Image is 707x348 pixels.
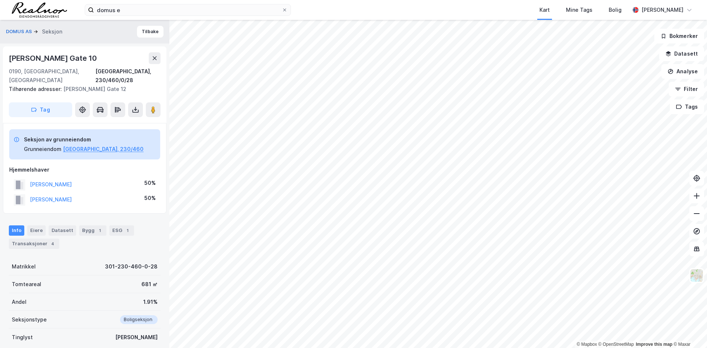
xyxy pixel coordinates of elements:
div: [PERSON_NAME] Gate 10 [9,52,98,64]
div: Bolig [609,6,622,14]
div: [GEOGRAPHIC_DATA], 230/460/0/28 [95,67,161,85]
a: Mapbox [577,342,597,347]
input: Søk på adresse, matrikkel, gårdeiere, leietakere eller personer [94,4,282,15]
div: Kontrollprogram for chat [670,313,707,348]
button: Tag [9,102,72,117]
button: Bokmerker [654,29,704,43]
button: Filter [669,82,704,96]
div: Andel [12,298,27,306]
div: 301-230-460-0-28 [105,262,158,271]
div: 0190, [GEOGRAPHIC_DATA], [GEOGRAPHIC_DATA] [9,67,95,85]
div: 4 [49,240,56,247]
div: 1 [124,227,131,234]
div: Info [9,225,24,236]
div: Mine Tags [566,6,592,14]
div: 1 [96,227,103,234]
button: Tilbake [137,26,163,38]
iframe: Chat Widget [670,313,707,348]
div: Matrikkel [12,262,36,271]
div: ESG [109,225,134,236]
div: Seksjon [42,27,62,36]
div: Hjemmelshaver [9,165,160,174]
div: 50% [144,194,156,203]
div: Grunneiendom [24,145,61,154]
div: 1.91% [143,298,158,306]
div: Tinglyst [12,333,33,342]
div: 681 ㎡ [141,280,158,289]
div: Seksjon av grunneiendom [24,135,144,144]
div: [PERSON_NAME] Gate 12 [9,85,155,94]
button: Analyse [661,64,704,79]
div: Transaksjoner [9,239,59,249]
button: Tags [670,99,704,114]
div: Seksjonstype [12,315,47,324]
span: Tilhørende adresser: [9,86,63,92]
div: Datasett [49,225,76,236]
div: [PERSON_NAME] [115,333,158,342]
a: Improve this map [636,342,672,347]
div: Bygg [79,225,106,236]
button: DOMUS AS [6,28,34,35]
a: OpenStreetMap [598,342,634,347]
div: Tomteareal [12,280,41,289]
button: [GEOGRAPHIC_DATA], 230/460 [63,145,144,154]
div: 50% [144,179,156,187]
div: [PERSON_NAME] [641,6,683,14]
img: realnor-logo.934646d98de889bb5806.png [12,2,67,18]
div: Kart [539,6,550,14]
button: Datasett [659,46,704,61]
img: Z [690,268,704,282]
div: Eiere [27,225,46,236]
